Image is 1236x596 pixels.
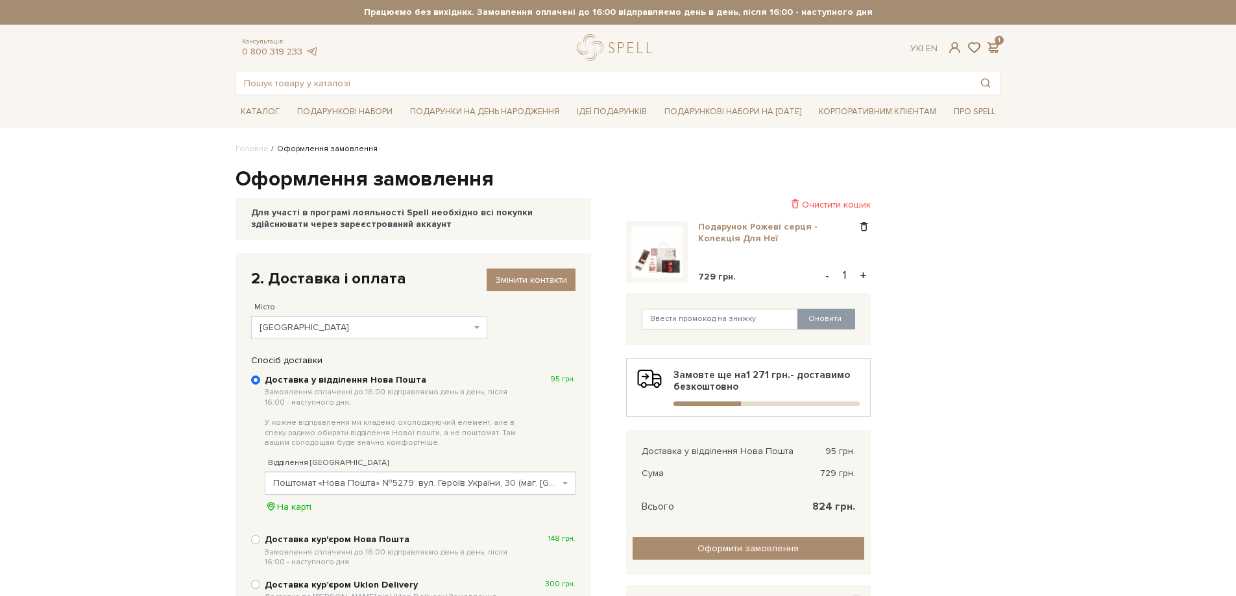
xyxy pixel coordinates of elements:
span: 824 грн. [812,501,855,512]
span: Змінити контакти [495,274,567,285]
button: Оновити [797,309,855,329]
a: Корпоративним клієнтам [814,101,941,123]
span: Консультація: [242,38,319,46]
h1: Оформлення замовлення [236,166,1001,193]
a: Головна [236,144,268,154]
img: Подарунок Рожеві серця - Колекція Для Неї [631,226,683,278]
input: Оформити замовлення [633,537,864,560]
div: Спосіб доставки [245,355,582,366]
a: Подарункові набори на [DATE] [659,101,806,123]
a: Ідеї подарунків [572,102,652,122]
span: 95 грн. [825,446,855,457]
b: 1 271 грн. [746,369,790,381]
div: 2. Доставка і оплата [251,268,576,289]
label: Місто [254,302,275,313]
span: Поштомат «Нова Пошта» №5279: вул. Героїв України, 30 (маг. АТБ) [265,471,576,495]
a: En [926,43,938,54]
div: Для участі в програмі лояльності Spell необхідно всі покупки здійснювати через зареєстрований акк... [251,207,576,230]
span: Поштомат «Нова Пошта» №5279: вул. Героїв України, 30 (маг. АТБ) [273,477,559,490]
button: - [821,266,834,285]
input: Ввести промокод на знижку [642,309,799,329]
a: Подарункові набори [292,102,398,122]
a: logo [577,34,658,61]
div: Замовте ще на - доставимо безкоштовно [637,369,860,406]
strong: Працюємо без вихідних. Замовлення оплачені до 16:00 відправляємо день в день, після 16:00 - насту... [236,6,1001,18]
div: Ук [910,43,938,54]
input: Пошук товару у каталозі [236,71,971,95]
span: 300 грн. [545,579,576,590]
span: 95 грн. [550,374,576,385]
span: Замовлення сплаченні до 16:00 відправляємо день в день, після 16:00 - наступного дня [265,547,524,567]
a: 0 800 319 233 [242,46,302,57]
b: Доставка у відділення Нова Пошта [265,374,524,448]
span: Полтава [260,321,472,334]
span: Сума [642,468,664,479]
a: Про Spell [949,102,1000,122]
li: Оформлення замовлення [268,143,378,155]
a: Подарунки на День народження [405,102,564,122]
a: Подарунок Рожеві серця - Колекція Для Неї [698,221,857,244]
div: На карті [265,501,576,513]
span: 148 грн. [548,534,576,544]
span: Полтава [251,316,488,339]
span: Всього [642,501,674,512]
span: 729 грн. [698,271,736,282]
button: + [856,266,871,285]
span: 729 грн. [820,468,855,479]
span: Доставка у відділення Нова Пошта [642,446,794,457]
span: Замовлення сплаченні до 16:00 відправляємо день в день, після 16:00 - наступного дня. У кожне від... [265,387,524,448]
button: Пошук товару у каталозі [971,71,1000,95]
a: telegram [306,46,319,57]
div: Очистити кошик [626,198,871,211]
a: Каталог [236,102,285,122]
label: Відділення [GEOGRAPHIC_DATA] [268,457,389,469]
span: | [921,43,923,54]
b: Доставка кур'єром Нова Пошта [265,534,524,567]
